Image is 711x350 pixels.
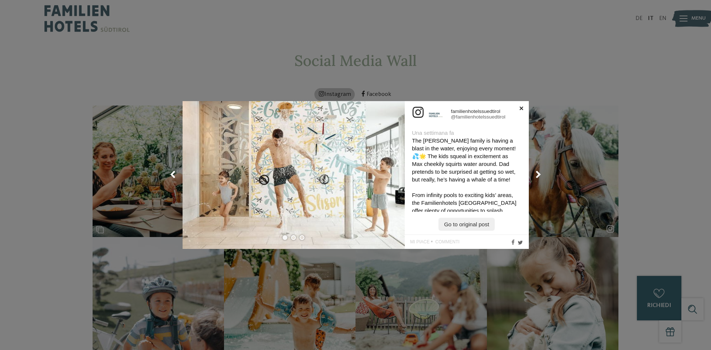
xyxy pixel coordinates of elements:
[410,239,460,245] div: Mi piace Commenti
[412,137,520,300] div: The [PERSON_NAME] family is having a blast in the water, enjoying every moment! 💦🌟 The kids squea...
[438,218,495,231] a: Go to original post
[183,101,405,249] img: Image posted by @familienhotelssuedtirol to instagram
[428,107,443,122] img: Profile image for familienhotelssuedtirol
[451,109,501,114] span: familienhotelssuedtirol
[451,114,505,120] a: @familienhotelssuedtirol
[412,130,454,136] a: Una settimana fa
